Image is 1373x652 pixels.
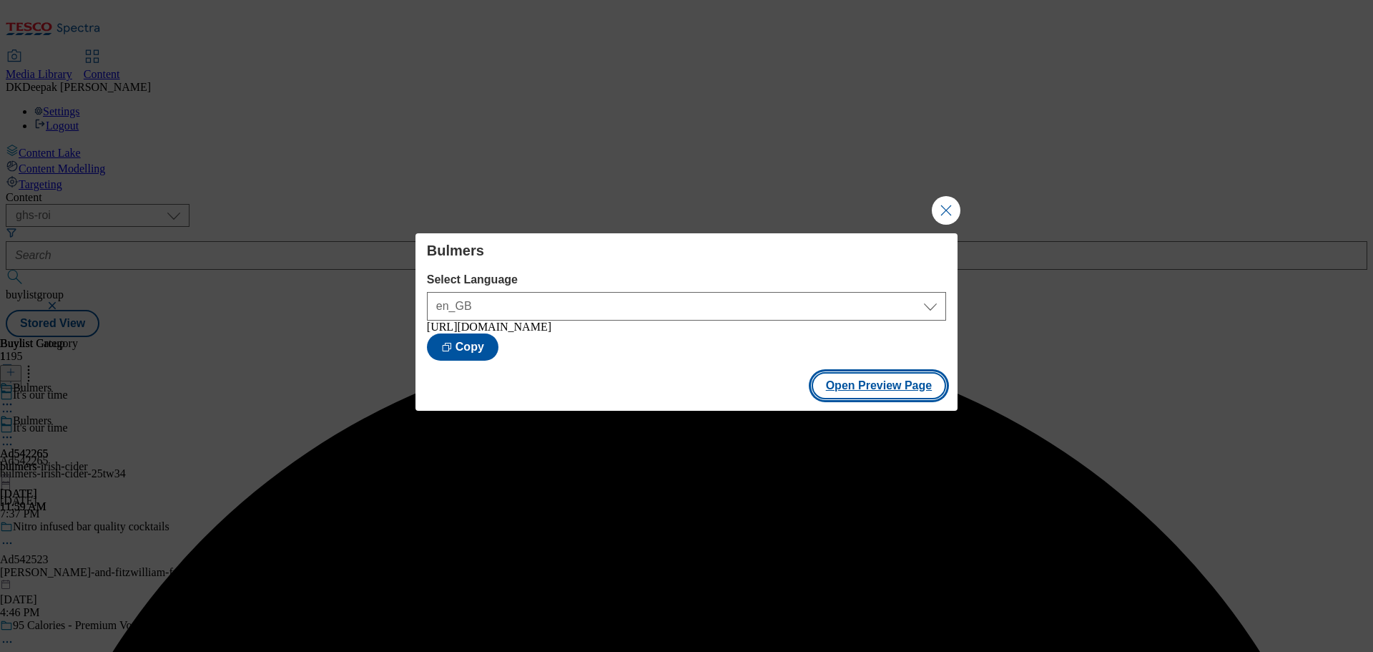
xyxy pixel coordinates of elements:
button: Copy [427,334,498,361]
button: Open Preview Page [812,372,947,399]
label: Select Language [427,273,946,286]
button: Close Modal [932,196,960,225]
div: Modal [415,233,958,411]
h4: Bulmers [427,242,946,259]
div: [URL][DOMAIN_NAME] [427,321,946,334]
